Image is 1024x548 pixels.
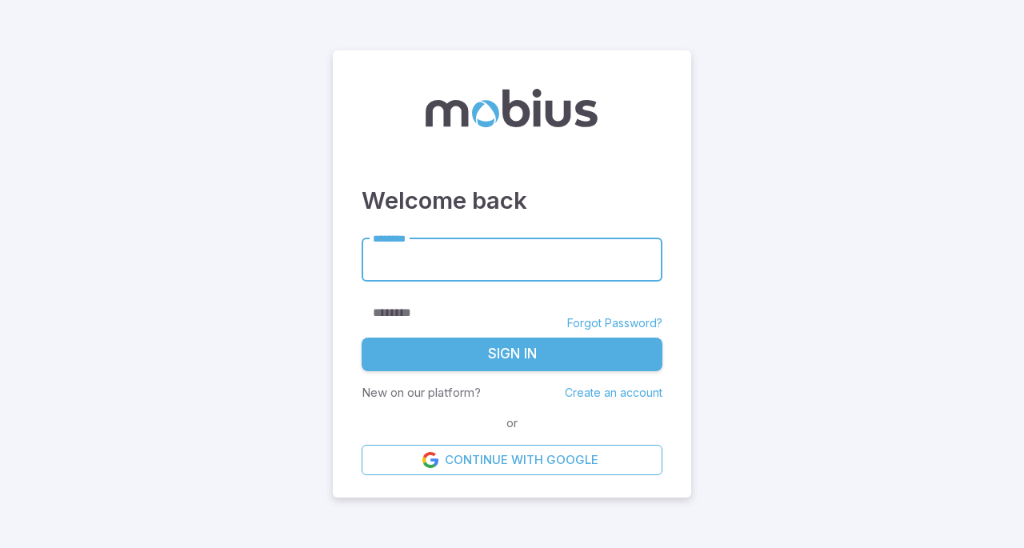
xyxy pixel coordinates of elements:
a: Continue with Google [362,445,662,475]
h3: Welcome back [362,183,662,218]
button: Sign In [362,338,662,371]
p: New on our platform? [362,384,481,402]
a: Forgot Password? [567,315,662,331]
a: Create an account [565,386,662,399]
span: or [502,414,522,432]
